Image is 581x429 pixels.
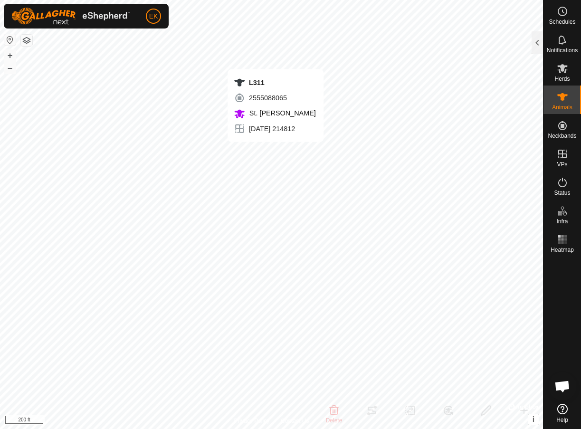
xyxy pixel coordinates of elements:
div: 2555088065 [234,92,316,104]
button: + [4,50,16,61]
span: Heatmap [551,247,574,253]
span: i [533,415,534,423]
a: Open chat [548,372,577,400]
span: Infra [556,219,568,224]
a: Privacy Policy [234,417,269,425]
button: Map Layers [21,35,32,46]
span: Help [556,417,568,423]
span: VPs [557,162,567,167]
div: [DATE] 214812 [234,123,316,134]
button: Reset Map [4,34,16,46]
span: Animals [552,105,572,110]
span: Status [554,190,570,196]
span: Schedules [549,19,575,25]
span: St. [PERSON_NAME] [247,109,316,117]
a: Help [543,400,581,427]
div: L311 [234,77,316,88]
span: Notifications [547,48,578,53]
span: EK [149,11,158,21]
img: Gallagher Logo [11,8,130,25]
span: Herds [554,76,570,82]
button: i [528,414,539,425]
button: – [4,62,16,74]
span: Neckbands [548,133,576,139]
a: Contact Us [281,417,309,425]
